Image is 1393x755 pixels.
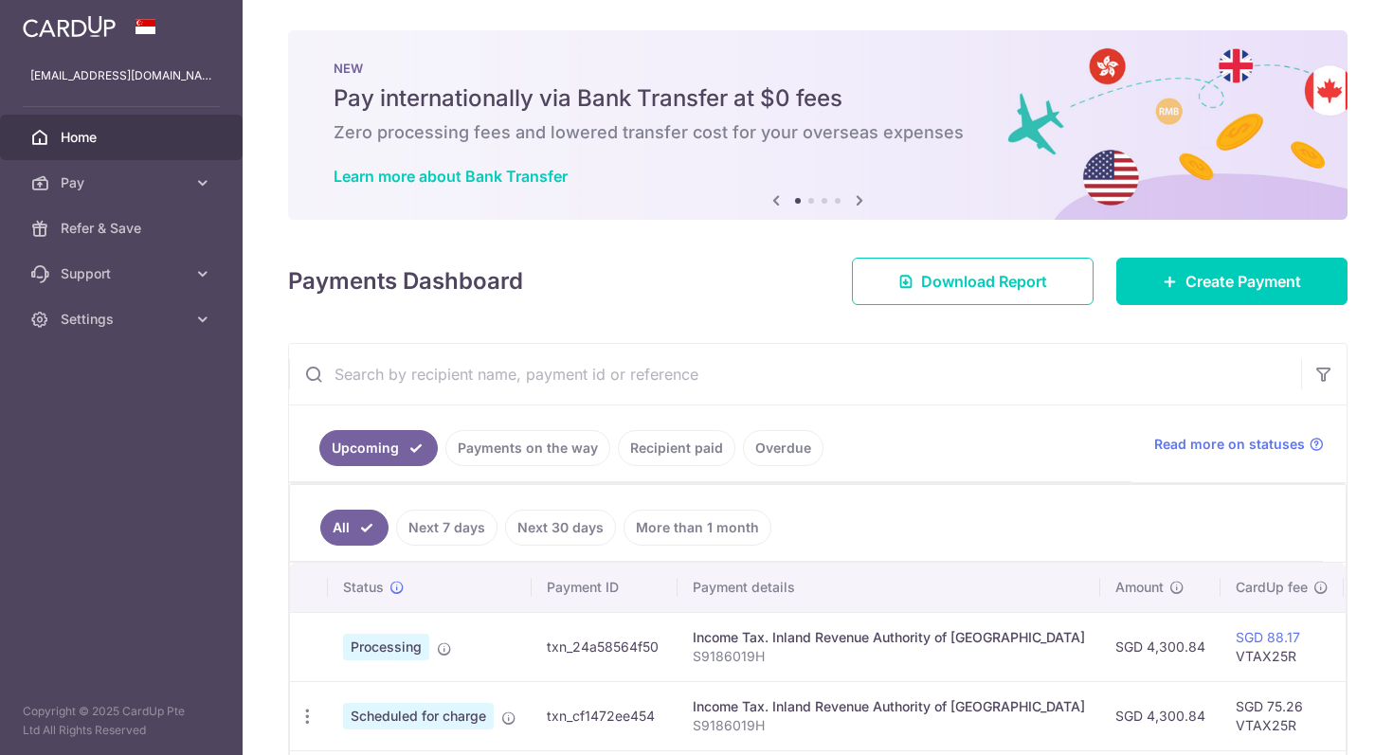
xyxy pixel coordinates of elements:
[743,430,823,466] a: Overdue
[1115,578,1164,597] span: Amount
[693,716,1085,735] p: S9186019H
[343,703,494,729] span: Scheduled for charge
[1100,612,1221,681] td: SGD 4,300.84
[61,310,186,329] span: Settings
[343,634,429,660] span: Processing
[288,264,523,298] h4: Payments Dashboard
[343,578,384,597] span: Status
[319,430,438,466] a: Upcoming
[505,510,616,546] a: Next 30 days
[1221,681,1344,750] td: SGD 75.26 VTAX25R
[61,128,186,147] span: Home
[320,510,389,546] a: All
[678,563,1100,612] th: Payment details
[1100,681,1221,750] td: SGD 4,300.84
[1154,435,1324,454] a: Read more on statuses
[693,647,1085,666] p: S9186019H
[1154,435,1305,454] span: Read more on statuses
[61,173,186,192] span: Pay
[1116,258,1348,305] a: Create Payment
[23,15,116,38] img: CardUp
[334,121,1302,144] h6: Zero processing fees and lowered transfer cost for your overseas expenses
[289,344,1301,404] input: Search by recipient name, payment id or reference
[921,270,1047,293] span: Download Report
[1236,629,1300,645] a: SGD 88.17
[693,628,1085,647] div: Income Tax. Inland Revenue Authority of [GEOGRAPHIC_DATA]
[61,219,186,238] span: Refer & Save
[624,510,771,546] a: More than 1 month
[396,510,497,546] a: Next 7 days
[1221,612,1344,681] td: VTAX25R
[1236,578,1308,597] span: CardUp fee
[532,612,678,681] td: txn_24a58564f50
[334,167,568,186] a: Learn more about Bank Transfer
[61,264,186,283] span: Support
[532,563,678,612] th: Payment ID
[288,30,1348,220] img: Bank transfer banner
[334,61,1302,76] p: NEW
[445,430,610,466] a: Payments on the way
[693,697,1085,716] div: Income Tax. Inland Revenue Authority of [GEOGRAPHIC_DATA]
[618,430,735,466] a: Recipient paid
[30,66,212,85] p: [EMAIL_ADDRESS][DOMAIN_NAME]
[1271,698,1374,746] iframe: Opens a widget where you can find more information
[532,681,678,750] td: txn_cf1472ee454
[334,83,1302,114] h5: Pay internationally via Bank Transfer at $0 fees
[852,258,1094,305] a: Download Report
[1185,270,1301,293] span: Create Payment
